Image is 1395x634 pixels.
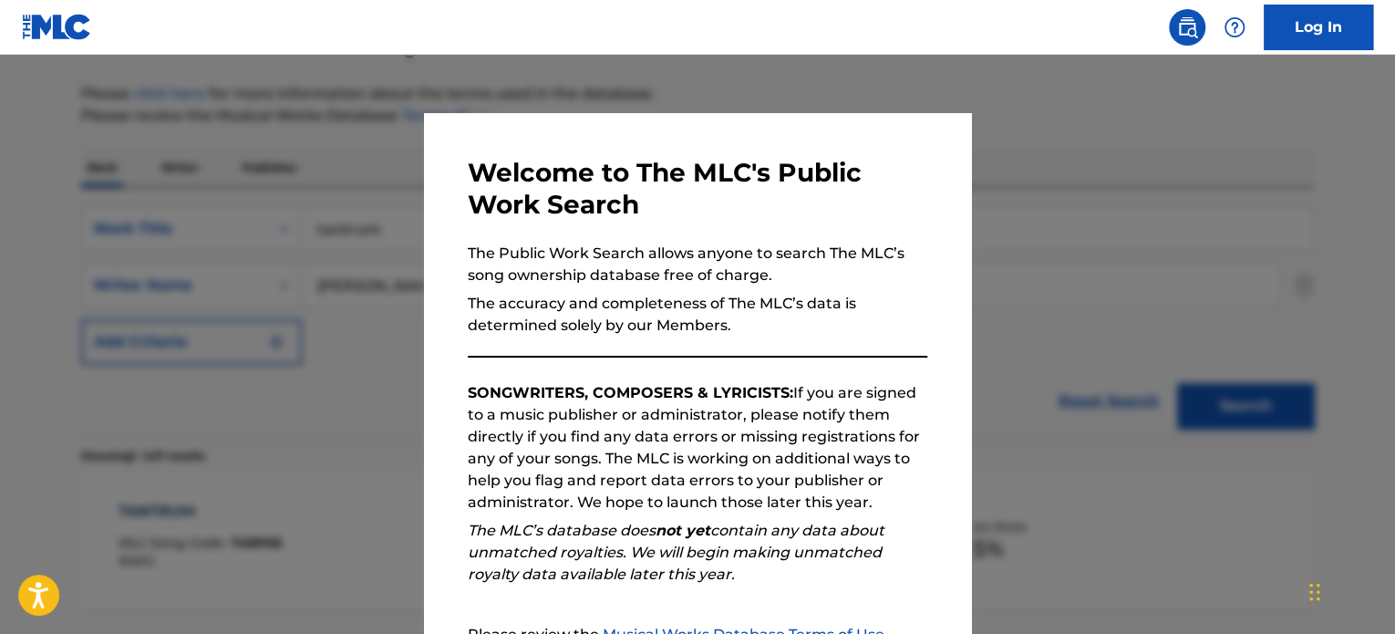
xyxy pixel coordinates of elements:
[1216,9,1253,46] div: Help
[1224,16,1245,38] img: help
[1169,9,1205,46] a: Public Search
[468,293,927,337] p: The accuracy and completeness of The MLC’s data is determined solely by our Members.
[1309,565,1320,619] div: Drag
[468,522,884,583] em: The MLC’s database does contain any data about unmatched royalties. We will begin making unmatche...
[22,14,92,40] img: MLC Logo
[1176,16,1198,38] img: search
[656,522,710,539] strong: not yet
[468,384,793,401] strong: SONGWRITERS, COMPOSERS & LYRICISTS:
[1264,5,1373,50] a: Log In
[1304,546,1395,634] iframe: Chat Widget
[468,157,927,221] h3: Welcome to The MLC's Public Work Search
[468,382,927,514] p: If you are signed to a music publisher or administrator, please notify them directly if you find ...
[468,243,927,286] p: The Public Work Search allows anyone to search The MLC’s song ownership database free of charge.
